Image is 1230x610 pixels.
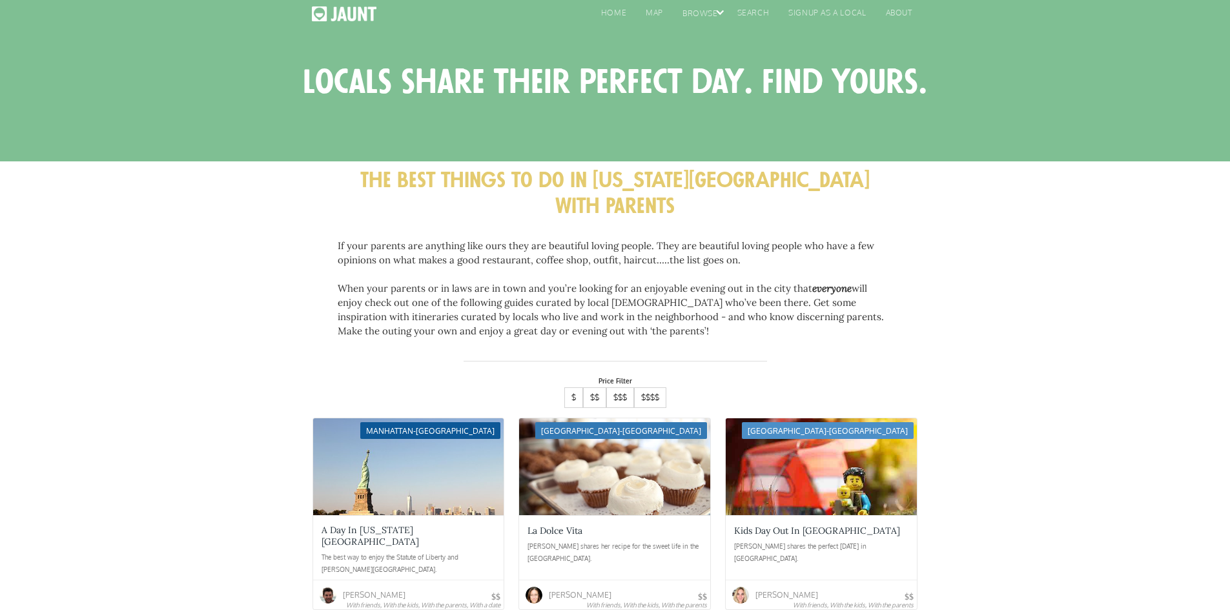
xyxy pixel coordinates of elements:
[312,168,919,219] h1: The best things to do in [US_STATE][GEOGRAPHIC_DATA] With Parents
[775,6,872,26] a: signup as a local
[360,422,500,439] div: Manhattan-[GEOGRAPHIC_DATA]
[571,391,576,404] div: $
[812,282,852,294] em: everyone
[590,391,599,404] div: $$
[519,418,710,609] a: [GEOGRAPHIC_DATA]-[GEOGRAPHIC_DATA]La Dolce Vita[PERSON_NAME] shares her recipe for the sweet lif...
[873,6,919,26] a: About
[549,584,611,606] div: [PERSON_NAME]
[535,422,707,439] div: [GEOGRAPHIC_DATA]-[GEOGRAPHIC_DATA]
[698,593,707,601] div: $$
[346,601,500,609] div: With friends, With the kids, With the parents, With a date
[633,6,670,26] a: map
[312,239,919,338] p: If your parents are anything like ours they are beautiful loving people. They are beautiful lovin...
[793,601,914,609] div: With friends, With the kids, With the parents
[742,422,914,439] div: [GEOGRAPHIC_DATA]-[GEOGRAPHIC_DATA]
[586,601,707,609] div: With friends, With the kids, With the parents
[322,524,496,547] div: A Day In [US_STATE][GEOGRAPHIC_DATA]
[734,525,900,536] div: Kids Day Out In [GEOGRAPHIC_DATA]
[528,525,582,536] div: La Dolce Vita
[312,374,919,387] div: Price Filter
[491,593,500,601] div: $$
[313,418,504,609] a: Manhattan-[GEOGRAPHIC_DATA]A Day In [US_STATE][GEOGRAPHIC_DATA]The best way to enjoy the Statute ...
[734,540,908,566] div: [PERSON_NAME] shares the perfect [DATE] in [GEOGRAPHIC_DATA].
[343,584,405,606] div: [PERSON_NAME]
[528,540,702,566] div: [PERSON_NAME] shares her recipe for the sweet life in the [GEOGRAPHIC_DATA].
[312,6,376,28] a: home
[588,6,724,26] div: homemapbrowse
[905,593,914,601] div: $$
[312,6,376,21] img: Jaunt logo
[613,391,627,404] div: $$$
[755,584,818,606] div: [PERSON_NAME]
[588,6,633,26] a: home
[641,391,659,404] div: $$$$
[724,6,776,26] a: search
[670,7,724,26] div: browse
[322,551,496,577] div: The best way to enjoy the Statute of Liberty and [PERSON_NAME][GEOGRAPHIC_DATA].
[726,418,917,609] a: [GEOGRAPHIC_DATA]-[GEOGRAPHIC_DATA]Kids Day Out In [GEOGRAPHIC_DATA][PERSON_NAME] shares the perf...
